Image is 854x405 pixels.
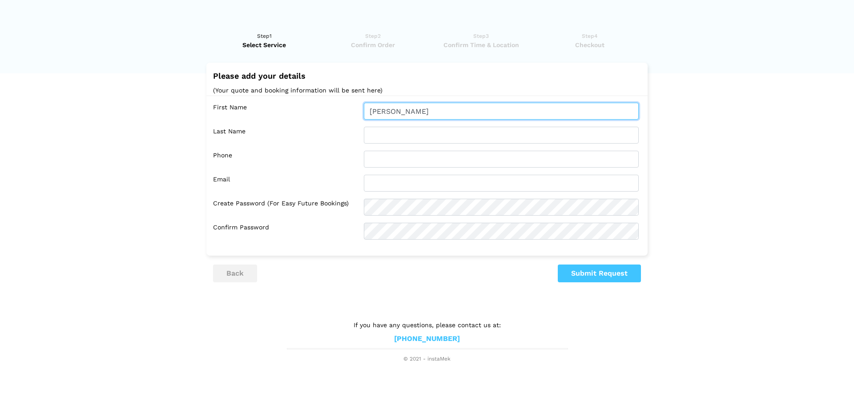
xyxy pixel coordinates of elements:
[213,127,357,144] label: Last Name
[538,40,641,49] span: Checkout
[394,334,460,344] a: [PHONE_NUMBER]
[213,40,316,49] span: Select Service
[213,265,257,282] button: back
[213,175,357,192] label: Email
[322,40,424,49] span: Confirm Order
[430,32,532,49] a: Step3
[558,265,641,282] button: Submit Request
[213,223,357,240] label: Confirm Password
[430,40,532,49] span: Confirm Time & Location
[213,151,357,168] label: Phone
[213,199,357,216] label: Create Password (for easy future bookings)
[213,85,641,96] p: (Your quote and booking information will be sent here)
[213,32,316,49] a: Step1
[287,356,567,363] span: © 2021 - instaMek
[213,103,357,120] label: First Name
[322,32,424,49] a: Step2
[538,32,641,49] a: Step4
[213,72,641,80] h2: Please add your details
[287,320,567,330] p: If you have any questions, please contact us at:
